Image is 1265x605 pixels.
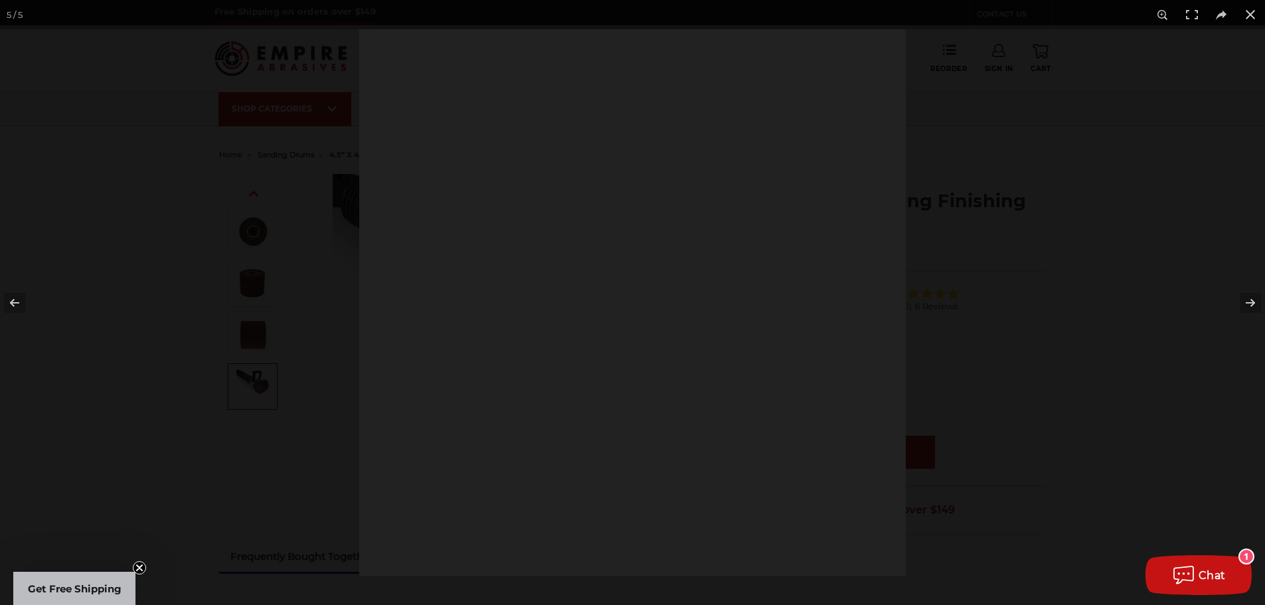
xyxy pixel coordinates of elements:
button: Next (arrow right) [1219,270,1265,336]
span: Chat [1199,569,1226,582]
div: Get Free ShippingClose teaser [13,572,135,605]
button: Close teaser [133,561,146,574]
span: Get Free Shipping [28,582,122,595]
div: 1 [1240,550,1253,563]
button: Chat [1145,555,1252,595]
